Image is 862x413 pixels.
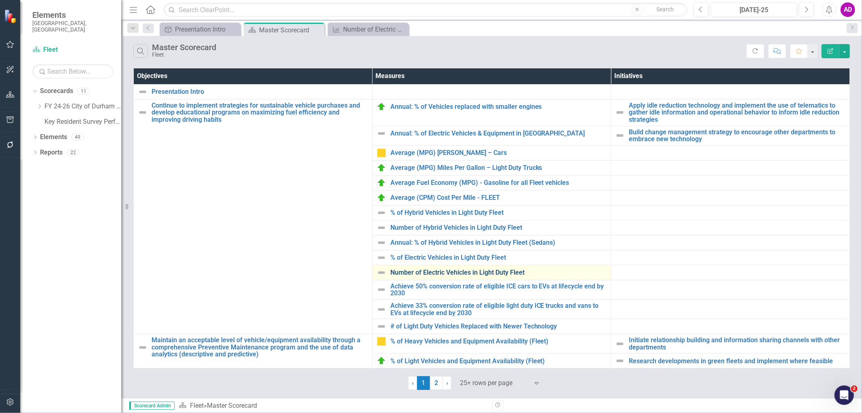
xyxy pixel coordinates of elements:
[372,190,611,205] td: Double-Click to Edit Right Click for Context Menu
[190,402,204,409] a: Fleet
[390,239,607,246] a: Annual: % of Hybrid Vehicles in Light Duty Fleet (Sedans)
[377,193,386,203] img: On Target
[629,102,845,123] a: Apply idle reduction technology and implement the use of telematics to gather idle information an...
[390,209,607,216] a: % of Hybrid Vehicles in Light Duty Fleet
[390,224,607,231] a: Number of Hybrid Vehicles in Light Duty Fleet
[390,254,607,261] a: % of Electric Vehicles in Light Duty Fleet
[343,24,407,34] div: Number of Electric Vehicles in Light Duty Fleet
[372,250,611,265] td: Double-Click to Edit Right Click for Context Menu
[77,88,90,95] div: 11
[390,149,607,157] a: Average (MPG) [PERSON_NAME] – Cars
[615,131,625,140] img: Not Defined
[71,134,84,141] div: 49
[377,129,386,138] img: Not Defined
[851,385,858,392] span: 2
[330,24,407,34] a: Number of Electric Vehicles in Light Duty Fleet
[32,45,113,55] a: Fleet
[377,356,386,366] img: On Target
[372,235,611,250] td: Double-Click to Edit Right Click for Context Menu
[390,194,607,201] a: Average (CPM) Cost Per Mile - FLEET
[615,356,625,366] img: Not Defined
[611,99,850,126] td: Double-Click to Edit Right Click for Context Menu
[611,334,850,354] td: Double-Click to Edit Right Click for Context Menu
[629,337,845,351] a: Initiate relationship building and information sharing channels with other departments
[67,149,80,156] div: 22
[417,376,430,390] span: 1
[32,20,113,33] small: [GEOGRAPHIC_DATA], [GEOGRAPHIC_DATA]
[372,126,611,145] td: Double-Click to Edit Right Click for Context Menu
[390,164,607,172] a: Average (MPG) Miles Per Gallon – Light Duty Trucks
[162,24,238,34] a: Presentation Intro
[835,385,854,405] iframe: Intercom live chat
[207,402,257,409] div: Master Scorecard
[164,3,687,17] input: Search ClearPoint...
[372,145,611,160] td: Double-Click to Edit Right Click for Context Menu
[152,337,368,358] a: Maintain an acceptable level of vehicle/equipment availability through a comprehensive Preventive...
[390,338,607,345] a: % of Heavy Vehicles and Equipment Availability (Fleet)
[175,24,238,34] div: Presentation Intro
[377,178,386,188] img: On Target
[390,179,607,186] a: Average Fuel Economy (MPG) - Gasoline for all Fleet vehicles
[138,343,148,352] img: Not Defined
[390,103,607,110] a: Annual: % of Vehicles replaced with smaller engines
[377,285,386,294] img: Not Defined
[4,9,18,23] img: ClearPoint Strategy
[372,175,611,190] td: Double-Click to Edit Right Click for Context Menu
[372,205,611,220] td: Double-Click to Edit Right Click for Context Menu
[629,129,845,143] a: Build change management strategy to encourage other departments to embrace new technology
[377,163,386,173] img: On Target
[656,6,674,13] span: Search
[377,337,386,346] img: Close to Target
[138,108,148,117] img: Not Defined
[390,323,607,330] a: # of Light Duty Vehicles Replaced with Newer Technology
[44,102,121,111] a: FY 24-26 City of Durham Strategic Plan
[372,160,611,175] td: Double-Click to Edit Right Click for Context Menu
[377,305,386,314] img: Not Defined
[412,379,414,387] span: ‹
[430,376,443,390] a: 2
[377,238,386,248] img: Not Defined
[134,84,373,99] td: Double-Click to Edit Right Click for Context Menu
[152,88,368,95] a: Presentation Intro
[372,334,611,354] td: Double-Click to Edit Right Click for Context Menu
[390,358,607,365] a: % of Light Vehicles and Equipment Availability (Fleet)
[615,108,625,117] img: Not Defined
[390,130,607,137] a: Annual: % of Electric Vehicles & Equipment in [GEOGRAPHIC_DATA]
[611,354,850,369] td: Double-Click to Edit Right Click for Context Menu
[377,102,386,112] img: On Target
[32,64,113,78] input: Search Below...
[841,2,855,17] button: AD
[40,87,73,96] a: Scorecards
[377,268,386,277] img: Not Defined
[615,339,625,349] img: Not Defined
[377,253,386,263] img: Not Defined
[377,208,386,218] img: Not Defined
[138,87,148,97] img: Not Defined
[152,52,216,58] div: Fleet
[377,148,386,158] img: Close to Target
[372,265,611,280] td: Double-Click to Edit Right Click for Context Menu
[32,10,113,20] span: Elements
[44,117,121,127] a: Key Resident Survey Performance Scorecard
[179,401,486,411] div: »
[390,302,607,316] a: Achieve 33% conversion rate of eligible light duty ICE trucks and vans to EVs at lifecycle end by...
[152,43,216,52] div: Master Scorecard
[372,319,611,334] td: Double-Click to Edit Right Click for Context Menu
[372,220,611,235] td: Double-Click to Edit Right Click for Context Menu
[714,5,794,15] div: [DATE]-25
[129,402,175,410] span: Scorecard Admin
[259,25,322,35] div: Master Scorecard
[372,280,611,299] td: Double-Click to Edit Right Click for Context Menu
[372,354,611,369] td: Double-Click to Edit Right Click for Context Menu
[645,4,685,15] button: Search
[390,283,607,297] a: Achieve 50% conversion rate of eligible ICE cars to EVs at lifecycle end by 2030
[377,322,386,331] img: Not Defined
[40,148,63,157] a: Reports
[390,269,607,276] a: Number of Electric Vehicles in Light Duty Fleet
[152,102,368,123] a: Continue to implement strategies for sustainable vehicle purchases and develop educational progra...
[372,99,611,126] td: Double-Click to Edit Right Click for Context Menu
[377,223,386,233] img: Not Defined
[629,358,845,365] a: Research developments in green fleets and implement where feasible
[372,300,611,319] td: Double-Click to Edit Right Click for Context Menu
